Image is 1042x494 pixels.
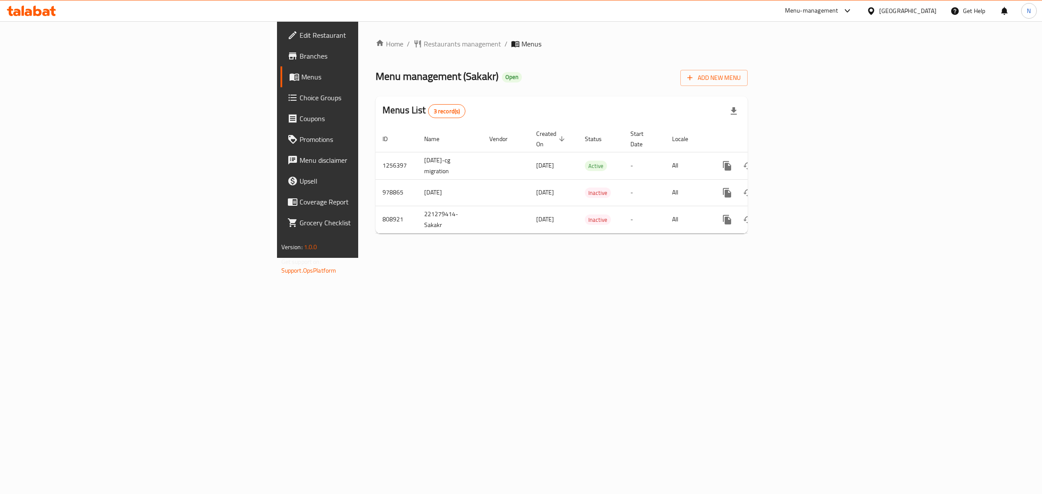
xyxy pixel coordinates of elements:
[717,182,738,203] button: more
[665,152,710,179] td: All
[723,101,744,122] div: Export file
[280,129,451,150] a: Promotions
[300,30,444,40] span: Edit Restaurant
[521,39,541,49] span: Menus
[300,176,444,186] span: Upsell
[280,25,451,46] a: Edit Restaurant
[738,155,758,176] button: Change Status
[585,215,611,225] span: Inactive
[280,87,451,108] a: Choice Groups
[424,134,451,144] span: Name
[502,73,522,81] span: Open
[376,39,748,49] nav: breadcrumb
[536,214,554,225] span: [DATE]
[710,126,807,152] th: Actions
[424,39,501,49] span: Restaurants management
[630,128,655,149] span: Start Date
[304,241,317,253] span: 1.0.0
[665,179,710,206] td: All
[383,134,399,144] span: ID
[301,72,444,82] span: Menus
[738,209,758,230] button: Change Status
[687,72,741,83] span: Add New Menu
[429,107,465,115] span: 3 record(s)
[536,187,554,198] span: [DATE]
[280,46,451,66] a: Branches
[300,113,444,124] span: Coupons
[879,6,936,16] div: [GEOGRAPHIC_DATA]
[281,256,321,267] span: Get support on:
[300,92,444,103] span: Choice Groups
[300,197,444,207] span: Coverage Report
[281,241,303,253] span: Version:
[502,72,522,82] div: Open
[300,155,444,165] span: Menu disclaimer
[585,161,607,171] span: Active
[281,265,336,276] a: Support.OpsPlatform
[376,126,807,234] table: enhanced table
[300,217,444,228] span: Grocery Checklist
[623,206,665,233] td: -
[280,171,451,191] a: Upsell
[623,152,665,179] td: -
[665,206,710,233] td: All
[1027,6,1031,16] span: N
[280,66,451,87] a: Menus
[280,191,451,212] a: Coverage Report
[428,104,466,118] div: Total records count
[280,108,451,129] a: Coupons
[672,134,699,144] span: Locale
[536,160,554,171] span: [DATE]
[280,150,451,171] a: Menu disclaimer
[505,39,508,49] li: /
[413,39,501,49] a: Restaurants management
[717,155,738,176] button: more
[623,179,665,206] td: -
[536,128,567,149] span: Created On
[585,214,611,225] div: Inactive
[585,134,613,144] span: Status
[383,104,465,118] h2: Menus List
[280,212,451,233] a: Grocery Checklist
[489,134,519,144] span: Vendor
[585,188,611,198] span: Inactive
[680,70,748,86] button: Add New Menu
[300,134,444,145] span: Promotions
[717,209,738,230] button: more
[738,182,758,203] button: Change Status
[300,51,444,61] span: Branches
[785,6,838,16] div: Menu-management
